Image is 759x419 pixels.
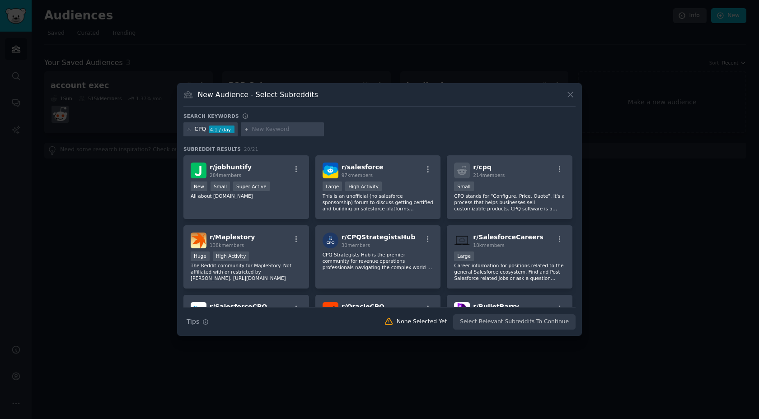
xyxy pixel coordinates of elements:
[454,233,470,248] img: SalesforceCareers
[473,172,505,178] span: 214 members
[244,146,258,152] span: 20 / 21
[183,113,239,119] h3: Search keywords
[213,251,249,261] div: High Activity
[211,182,230,191] div: Small
[345,182,382,191] div: High Activity
[210,242,244,248] span: 138k members
[342,172,373,178] span: 97k members
[342,303,384,310] span: r/ OracleCPQ
[198,90,318,99] h3: New Audience - Select Subreddits
[233,182,270,191] div: Super Active
[191,251,210,261] div: Huge
[323,233,338,248] img: CPQStrategistsHub
[323,251,434,270] p: CPQ Strategists Hub is the premier community for revenue operations professionals navigating the ...
[323,193,434,212] p: This is an unofficial (no salesforce sponsorship) forum to discuss getting certified and building...
[342,242,370,248] span: 30 members
[454,193,565,212] p: CPQ stands for "Configure, Price, Quote". It's a process that helps businesses sell customizable ...
[210,233,255,241] span: r/ Maplestory
[191,233,206,248] img: Maplestory
[397,318,447,326] div: None Selected Yet
[191,182,207,191] div: New
[195,126,206,134] div: CPQ
[342,233,416,241] span: r/ CPQStrategistsHub
[323,163,338,178] img: salesforce
[454,262,565,281] p: Career information for positions related to the general Salesforce ecosystem. Find and Post Sales...
[183,314,212,330] button: Tips
[210,303,267,310] span: r/ SalesforceCPQ
[454,182,473,191] div: Small
[187,317,199,326] span: Tips
[323,302,338,318] img: OracleCPQ
[454,251,474,261] div: Large
[210,163,252,171] span: r/ jobhuntify
[191,163,206,178] img: jobhuntify
[191,302,206,318] img: SalesforceCPQ
[210,172,241,178] span: 284 members
[191,193,302,199] p: All about [DOMAIN_NAME]
[342,163,384,171] span: r/ salesforce
[454,302,470,318] img: BulletBarry
[473,233,543,241] span: r/ SalesforceCareers
[191,262,302,281] p: The Reddit community for MapleStory. Not affiliated with or restricted by [PERSON_NAME]. [URL][DO...
[209,126,234,134] div: 4.1 / day
[323,182,342,191] div: Large
[473,242,504,248] span: 18k members
[252,126,321,134] input: New Keyword
[183,146,241,152] span: Subreddit Results
[473,303,519,310] span: r/ BulletBarry
[473,163,491,171] span: r/ cpq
